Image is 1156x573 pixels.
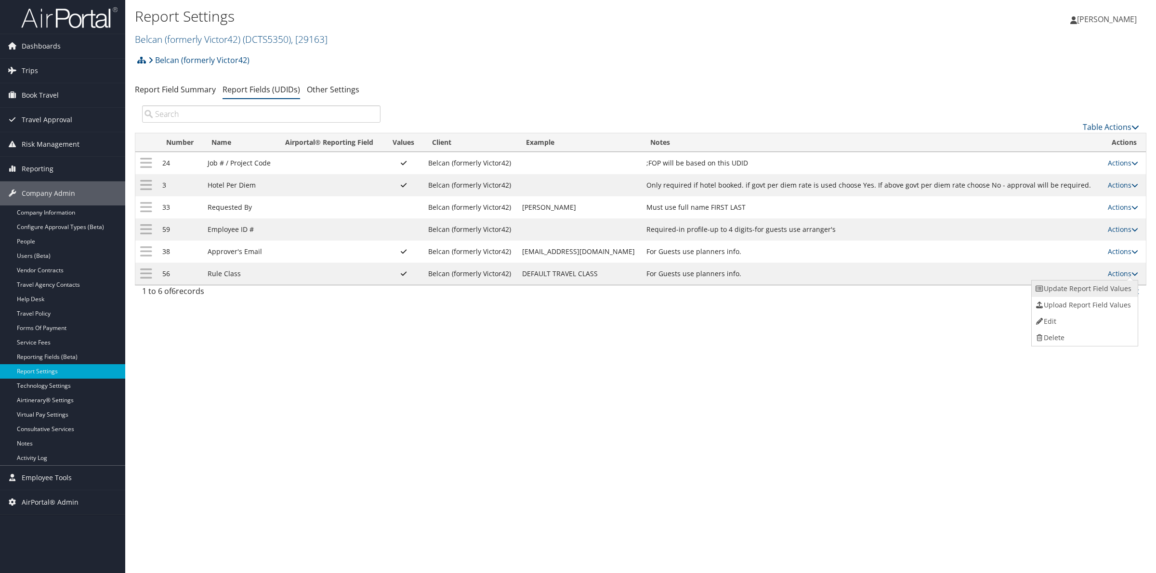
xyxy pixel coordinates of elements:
a: [PERSON_NAME] [1070,5,1146,34]
span: Travel Approval [22,108,72,132]
a: Report Field Summary [135,84,216,95]
td: Hotel Per Diem [203,174,276,196]
span: ( DCTS5350 ) [243,33,291,46]
td: Rule Class [203,263,276,285]
th: Name [203,133,276,152]
th: Notes [642,133,1103,152]
a: Actions [1108,203,1138,212]
td: [PERSON_NAME] [517,196,642,218]
span: , [ 29163 ] [291,33,328,46]
a: Belcan (formerly Victor42) [135,33,328,46]
span: 6 [171,286,176,296]
span: Reporting [22,157,53,181]
h1: Report Settings [135,6,809,26]
td: 24 [158,152,203,174]
a: Actions [1108,225,1138,234]
a: Other Settings [307,84,359,95]
a: Table Actions [1083,122,1139,132]
td: Belcan (formerly Victor42) [423,263,517,285]
a: Delete [1032,330,1136,346]
a: Report Fields (UDIDs) [223,84,300,95]
td: Belcan (formerly Victor42) [423,218,517,241]
div: 1 to 6 of records [142,285,381,302]
th: Airportal&reg; Reporting Field [276,133,383,152]
td: Employee ID # [203,218,276,241]
a: Belcan (formerly Victor42) [148,51,250,70]
td: 38 [158,241,203,263]
td: Belcan (formerly Victor42) [423,241,517,263]
td: For Guests use planners info. [642,263,1103,285]
td: Only required if hotel booked. if govt per diem rate is used choose Yes. If above govt per diem r... [642,174,1103,196]
td: Required-in profile-up to 4 digits-for guests use arranger's [642,218,1103,241]
td: Job # / Project Code [203,152,276,174]
span: Dashboards [22,34,61,58]
a: Actions [1108,180,1138,190]
th: Client [423,133,517,152]
td: ;FOP will be based on this UDID [642,152,1103,174]
td: Belcan (formerly Victor42) [423,152,517,174]
th: Values [384,133,423,152]
td: 3 [158,174,203,196]
td: Approver's Email [203,241,276,263]
td: Requested By [203,196,276,218]
th: Example [517,133,642,152]
a: Actions [1108,158,1138,167]
td: DEFAULT TRAVEL CLASS [517,263,642,285]
td: For Guests use planners info. [642,241,1103,263]
th: Number [158,133,203,152]
input: Search [142,105,381,123]
img: airportal-logo.png [21,6,118,29]
span: Company Admin [22,181,75,205]
a: Update Report Field Values [1032,280,1136,297]
td: Belcan (formerly Victor42) [423,196,517,218]
span: AirPortal® Admin [22,490,79,514]
a: Actions [1108,269,1138,278]
td: [EMAIL_ADDRESS][DOMAIN_NAME] [517,241,642,263]
th: : activate to sort column descending [135,133,158,152]
a: Actions [1108,247,1138,256]
a: Edit [1032,313,1136,330]
td: Belcan (formerly Victor42) [423,174,517,196]
td: 33 [158,196,203,218]
span: Employee Tools [22,466,72,490]
span: Book Travel [22,83,59,107]
td: 59 [158,218,203,241]
th: Actions [1103,133,1146,152]
a: Upload Report Field Values [1032,297,1136,313]
td: 56 [158,263,203,285]
span: [PERSON_NAME] [1077,14,1137,25]
td: Must use full name FIRST LAST [642,196,1103,218]
span: Trips [22,59,38,83]
span: Risk Management [22,132,79,156]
